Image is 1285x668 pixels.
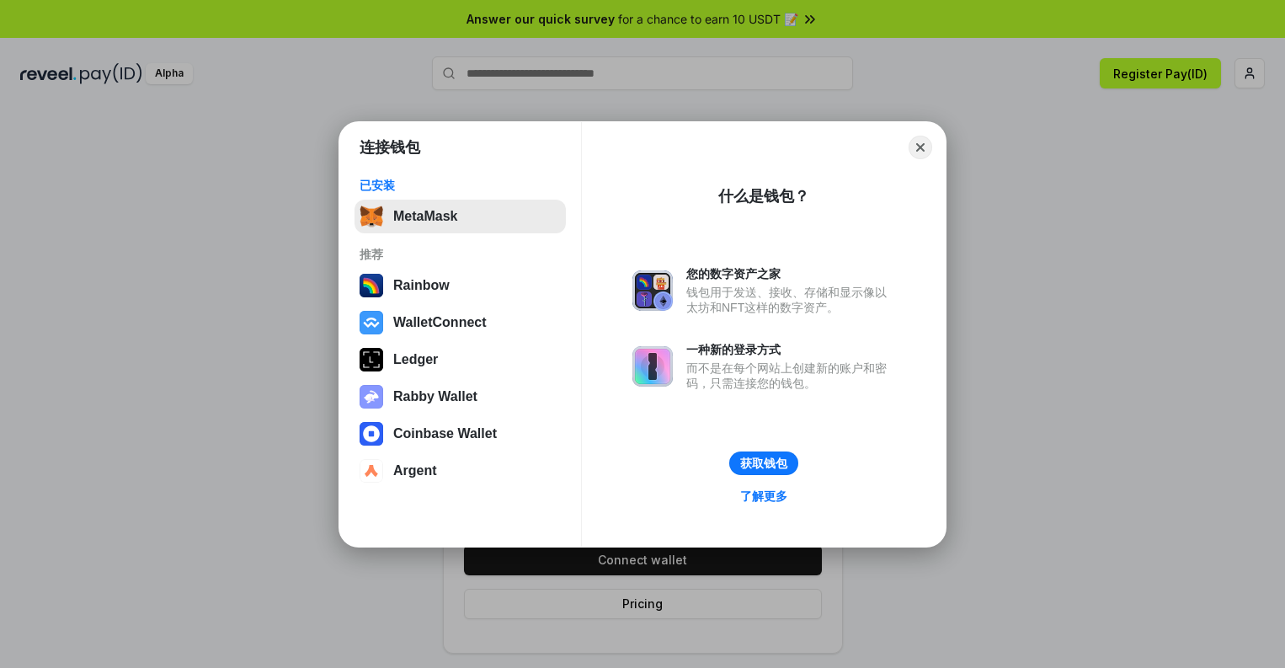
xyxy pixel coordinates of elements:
div: 推荐 [360,247,561,262]
div: 已安装 [360,178,561,193]
a: 了解更多 [730,485,797,507]
div: Rabby Wallet [393,389,477,404]
img: svg+xml,%3Csvg%20xmlns%3D%22http%3A%2F%2Fwww.w3.org%2F2000%2Fsvg%22%20width%3D%2228%22%20height%3... [360,348,383,371]
div: Ledger [393,352,438,367]
button: Rabby Wallet [355,380,566,414]
img: svg+xml,%3Csvg%20xmlns%3D%22http%3A%2F%2Fwww.w3.org%2F2000%2Fsvg%22%20fill%3D%22none%22%20viewBox... [360,385,383,409]
button: MetaMask [355,200,566,233]
button: Rainbow [355,269,566,302]
img: svg+xml,%3Csvg%20xmlns%3D%22http%3A%2F%2Fwww.w3.org%2F2000%2Fsvg%22%20fill%3D%22none%22%20viewBox... [632,270,673,311]
button: Coinbase Wallet [355,417,566,451]
div: 什么是钱包？ [718,186,809,206]
img: svg+xml,%3Csvg%20width%3D%2228%22%20height%3D%2228%22%20viewBox%3D%220%200%2028%2028%22%20fill%3D... [360,459,383,483]
button: WalletConnect [355,306,566,339]
img: svg+xml,%3Csvg%20width%3D%22120%22%20height%3D%22120%22%20viewBox%3D%220%200%20120%20120%22%20fil... [360,274,383,297]
img: svg+xml,%3Csvg%20fill%3D%22none%22%20height%3D%2233%22%20viewBox%3D%220%200%2035%2033%22%20width%... [360,205,383,228]
div: 您的数字资产之家 [686,266,895,281]
div: 获取钱包 [740,456,787,471]
div: 了解更多 [740,489,787,504]
div: MetaMask [393,209,457,224]
button: Close [909,136,932,159]
div: Coinbase Wallet [393,426,497,441]
div: WalletConnect [393,315,487,330]
img: svg+xml,%3Csvg%20width%3D%2228%22%20height%3D%2228%22%20viewBox%3D%220%200%2028%2028%22%20fill%3D... [360,311,383,334]
button: 获取钱包 [729,452,798,475]
div: 而不是在每个网站上创建新的账户和密码，只需连接您的钱包。 [686,361,895,391]
div: 一种新的登录方式 [686,342,895,357]
div: 钱包用于发送、接收、存储和显示像以太坊和NFT这样的数字资产。 [686,285,895,315]
div: Argent [393,463,437,478]
button: Argent [355,454,566,488]
button: Ledger [355,343,566,377]
img: svg+xml,%3Csvg%20xmlns%3D%22http%3A%2F%2Fwww.w3.org%2F2000%2Fsvg%22%20fill%3D%22none%22%20viewBox... [632,346,673,387]
img: svg+xml,%3Csvg%20width%3D%2228%22%20height%3D%2228%22%20viewBox%3D%220%200%2028%2028%22%20fill%3D... [360,422,383,446]
h1: 连接钱包 [360,137,420,158]
div: Rainbow [393,278,450,293]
